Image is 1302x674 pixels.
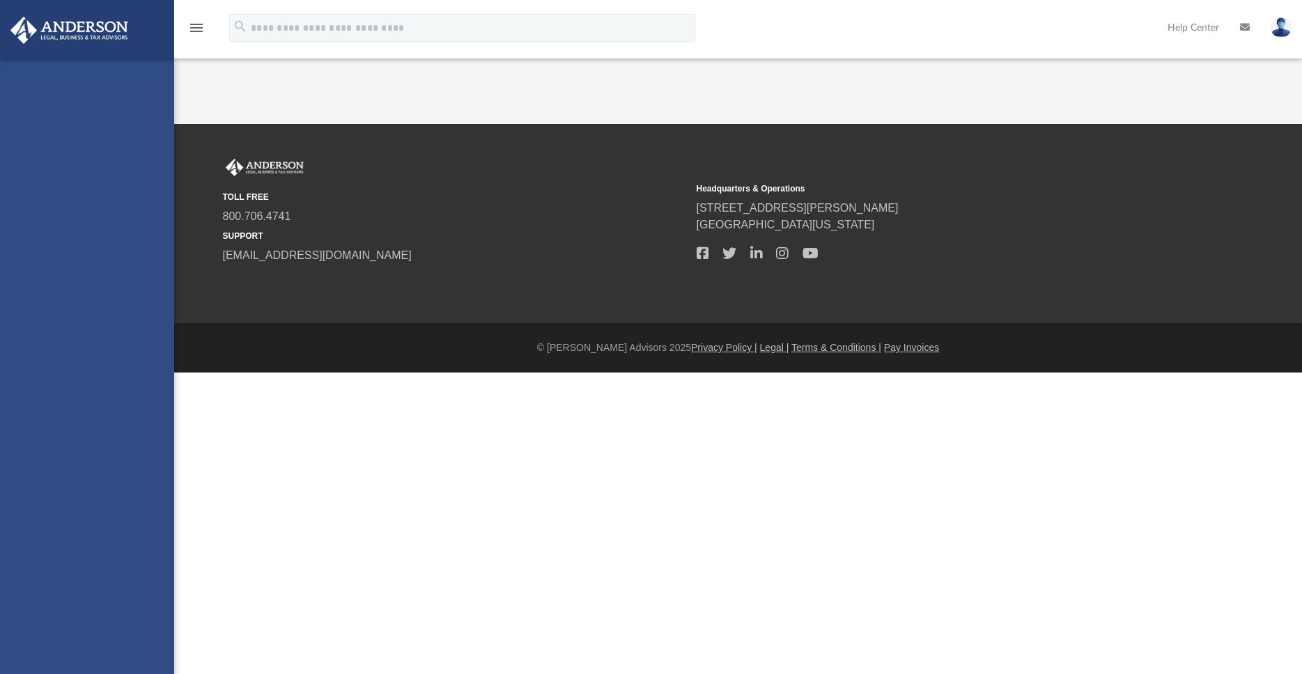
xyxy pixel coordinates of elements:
a: Legal | [760,342,789,353]
a: [GEOGRAPHIC_DATA][US_STATE] [697,219,875,230]
a: [EMAIL_ADDRESS][DOMAIN_NAME] [223,249,412,261]
a: Terms & Conditions | [791,342,881,353]
a: menu [188,26,205,36]
a: 800.706.4741 [223,210,291,222]
a: Privacy Policy | [691,342,757,353]
a: Pay Invoices [884,342,939,353]
img: Anderson Advisors Platinum Portal [223,159,307,177]
a: [STREET_ADDRESS][PERSON_NAME] [697,202,899,214]
small: TOLL FREE [223,191,687,203]
i: menu [188,19,205,36]
img: User Pic [1271,17,1292,38]
i: search [233,19,248,34]
div: © [PERSON_NAME] Advisors 2025 [174,340,1302,355]
small: Headquarters & Operations [697,182,1161,195]
img: Anderson Advisors Platinum Portal [6,17,132,44]
small: SUPPORT [223,230,687,242]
